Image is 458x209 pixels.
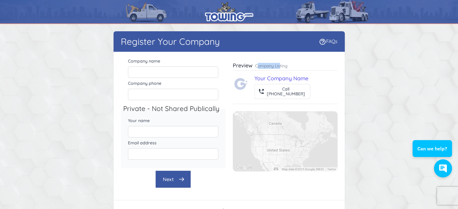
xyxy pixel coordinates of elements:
label: Company name [128,58,218,64]
p: Company Listing [255,63,288,69]
img: Towing.com Logo [234,77,248,91]
label: Company phone [128,80,218,86]
img: logo.png [205,2,253,21]
button: Call[PHONE_NUMBER] [254,84,310,99]
button: Keyboard shortcuts [274,168,278,170]
h1: Register Your Company [121,36,220,47]
iframe: Conversations [409,124,458,183]
label: Your name [128,118,218,124]
img: Google [234,164,254,171]
a: Your Company Name [254,75,308,82]
h3: Preview [233,62,253,69]
legend: Private - Not Shared Publically [123,104,228,114]
a: Open this area in Google Maps (opens a new window) [234,164,254,171]
a: FAQs [319,38,338,44]
button: Next [155,171,191,188]
span: Map data ©2025 Google, INEGI [282,168,324,171]
a: Terms (opens in new tab) [327,168,336,171]
div: Call [PHONE_NUMBER] [267,87,305,96]
label: Email address [128,140,218,146]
